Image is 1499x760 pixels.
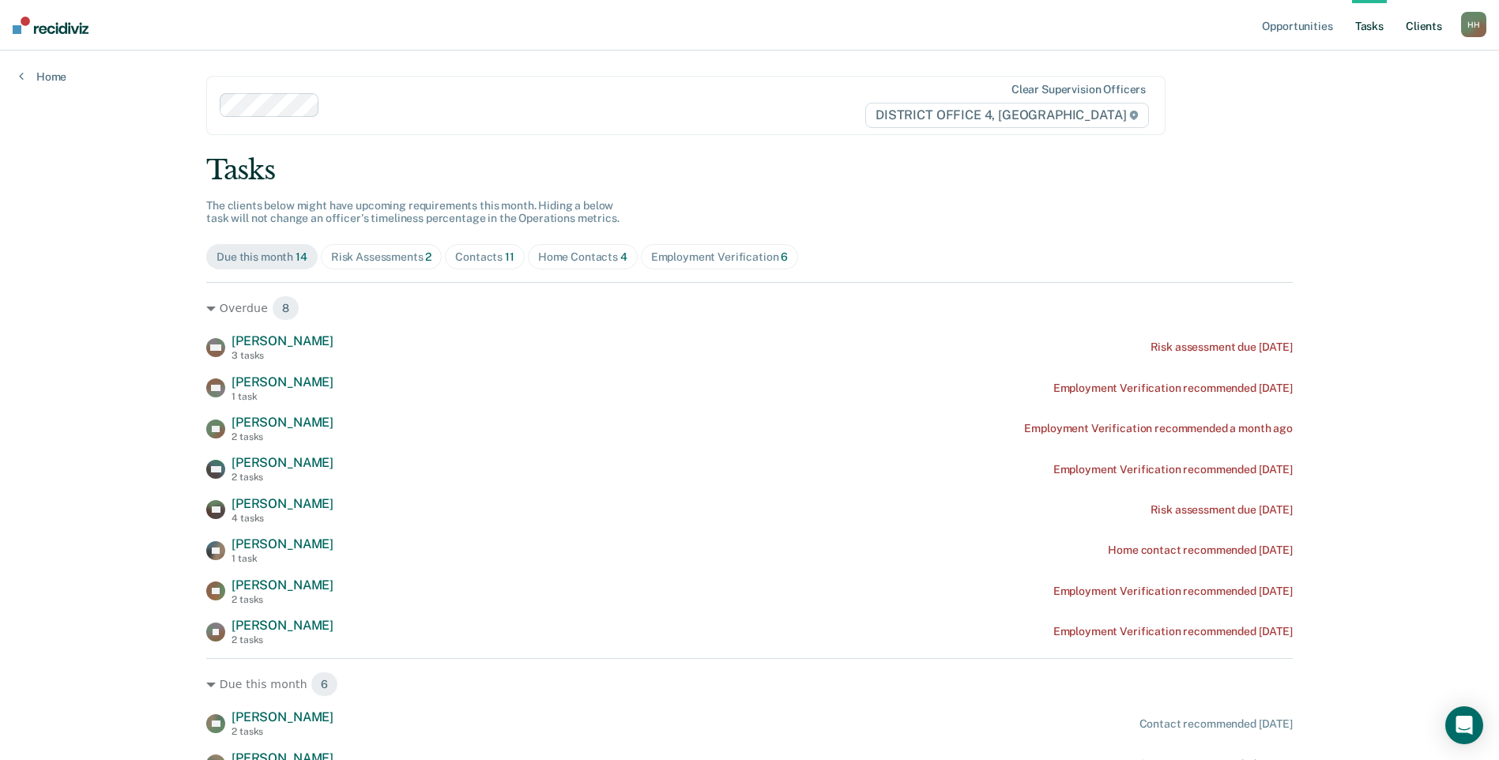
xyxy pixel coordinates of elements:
div: 2 tasks [232,634,333,645]
div: Risk Assessments [331,250,432,264]
div: Due this month 6 [206,672,1293,697]
div: Employment Verification recommended [DATE] [1053,625,1293,638]
div: Due this month [217,250,307,264]
div: Employment Verification recommended a month ago [1024,422,1292,435]
div: Risk assessment due [DATE] [1151,503,1293,517]
span: [PERSON_NAME] [232,415,333,430]
div: 1 task [232,391,333,402]
div: Home Contacts [538,250,627,264]
div: Clear supervision officers [1011,83,1146,96]
span: [PERSON_NAME] [232,496,333,511]
span: 8 [272,295,299,321]
div: 2 tasks [232,594,333,605]
span: [PERSON_NAME] [232,333,333,348]
span: [PERSON_NAME] [232,618,333,633]
div: Tasks [206,154,1293,186]
div: Risk assessment due [DATE] [1151,340,1293,354]
div: 4 tasks [232,513,333,524]
span: The clients below might have upcoming requirements this month. Hiding a below task will not chang... [206,199,620,225]
span: 4 [620,250,627,263]
span: 6 [311,672,338,697]
span: [PERSON_NAME] [232,374,333,389]
span: [PERSON_NAME] [232,578,333,593]
div: Overdue 8 [206,295,1293,321]
div: 2 tasks [232,431,333,442]
div: 1 task [232,553,333,564]
button: HH [1461,12,1486,37]
div: H H [1461,12,1486,37]
div: 3 tasks [232,350,333,361]
span: DISTRICT OFFICE 4, [GEOGRAPHIC_DATA] [865,103,1149,128]
div: Open Intercom Messenger [1445,706,1483,744]
div: Home contact recommended [DATE] [1108,544,1293,557]
span: [PERSON_NAME] [232,455,333,470]
div: Employment Verification recommended [DATE] [1053,382,1293,395]
span: 2 [425,250,431,263]
img: Recidiviz [13,17,89,34]
div: Contact recommended [DATE] [1139,717,1293,731]
span: [PERSON_NAME] [232,709,333,724]
span: [PERSON_NAME] [232,536,333,551]
a: Home [19,70,66,84]
span: 14 [296,250,307,263]
div: Contacts [455,250,514,264]
span: 11 [505,250,514,263]
span: 6 [781,250,788,263]
div: Employment Verification [651,250,789,264]
div: 2 tasks [232,726,333,737]
div: Employment Verification recommended [DATE] [1053,463,1293,476]
div: Employment Verification recommended [DATE] [1053,585,1293,598]
div: 2 tasks [232,472,333,483]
